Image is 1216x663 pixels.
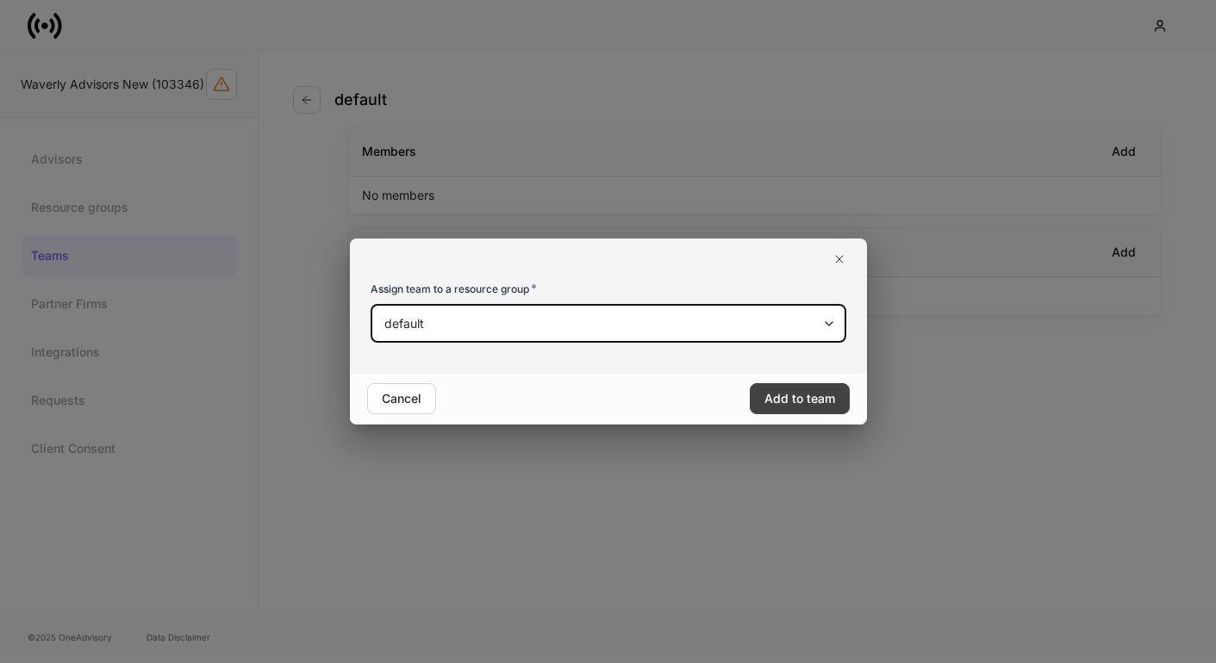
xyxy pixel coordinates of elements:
[764,390,835,407] div: Add to team
[371,305,845,343] div: default
[382,390,421,407] div: Cancel
[750,383,850,414] button: Add to team
[367,383,436,414] button: Cancel
[371,280,537,297] h6: Assign team to a resource group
